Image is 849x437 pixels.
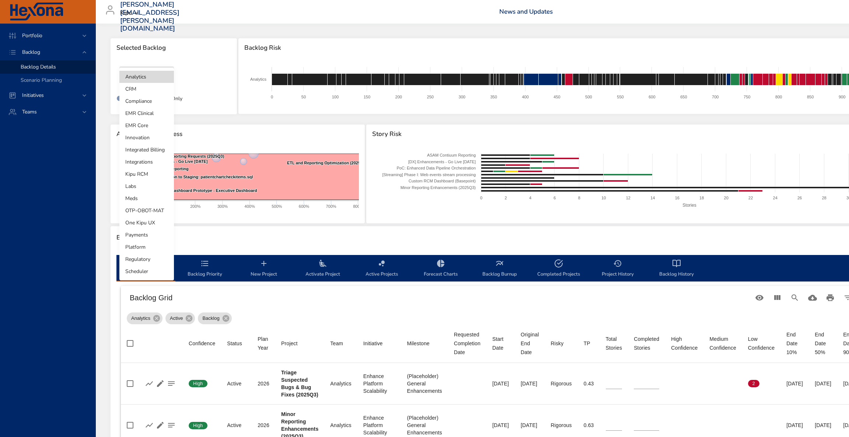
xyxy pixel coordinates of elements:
[119,168,174,180] li: Kipu RCM
[119,119,174,132] li: EMR Core
[119,180,174,192] li: Labs
[119,132,174,144] li: Innovation
[119,95,174,107] li: Compliance
[119,192,174,204] li: Meds
[119,83,174,95] li: CRM
[119,156,174,168] li: Integrations
[119,229,174,241] li: Payments
[119,217,174,229] li: One Kipu UX
[119,144,174,156] li: Integrated Billing
[119,253,174,265] li: Regulatory
[119,107,174,119] li: EMR Clinical
[119,241,174,253] li: Platform
[119,265,174,277] li: Scheduler
[119,71,174,83] li: Analytics
[119,204,174,217] li: OTP-OBOT-MAT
